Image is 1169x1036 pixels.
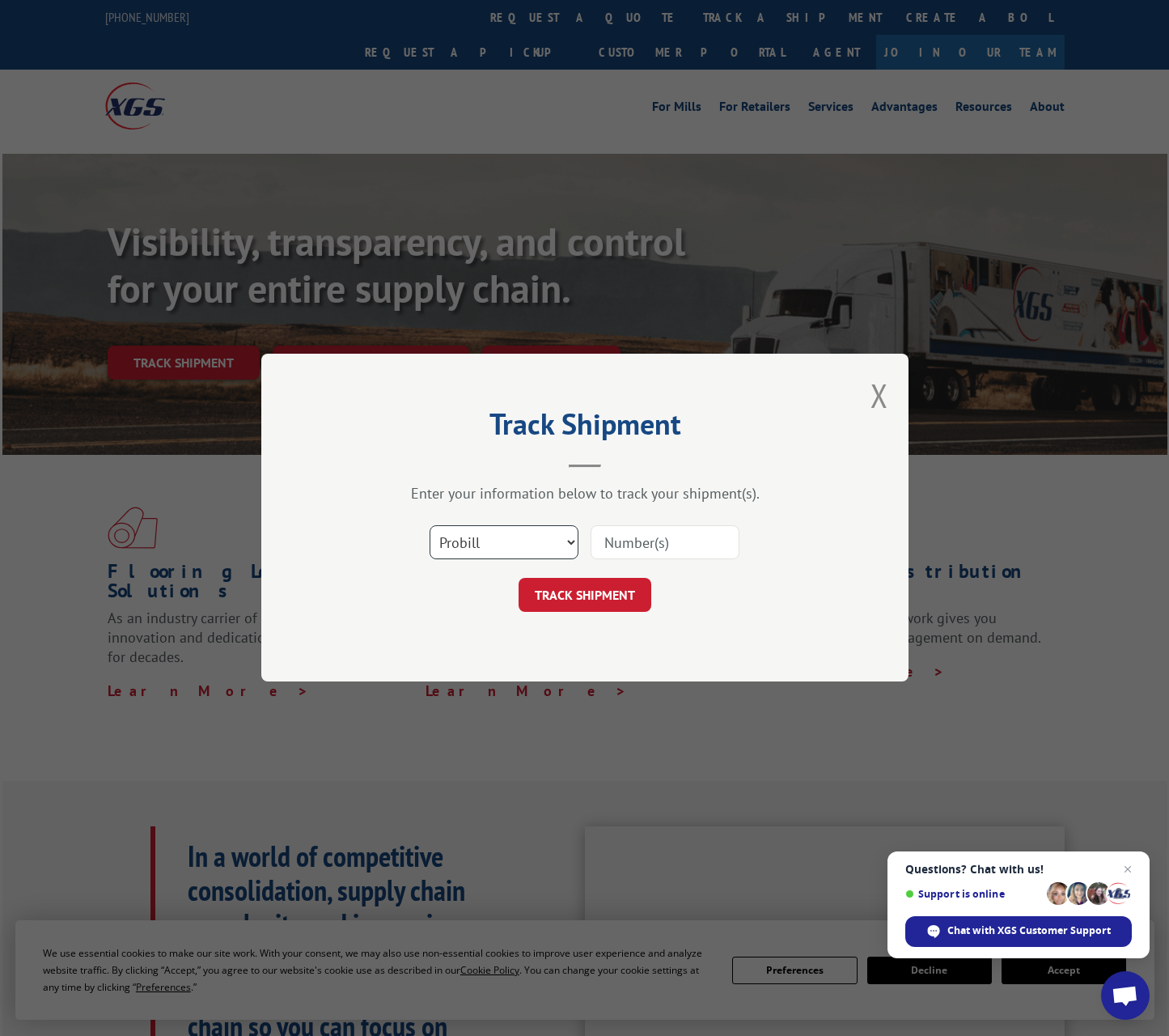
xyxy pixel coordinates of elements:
span: Close chat [1118,860,1137,879]
span: Questions? Chat with us! [905,863,1132,876]
button: Close modal [870,374,888,417]
h2: Track Shipment [342,413,828,444]
input: Number(s) [591,526,739,560]
div: Chat with XGS Customer Support [905,916,1132,947]
button: TRACK SHIPMENT [519,579,651,613]
span: Support is online [905,888,1041,900]
div: Open chat [1101,971,1150,1020]
div: Enter your information below to track your shipment(s). [342,485,828,503]
span: Chat with XGS Customer Support [947,923,1111,938]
